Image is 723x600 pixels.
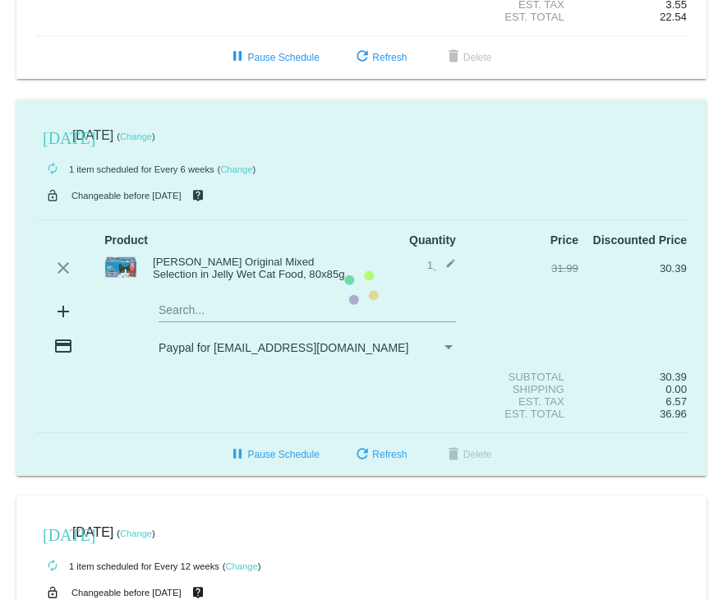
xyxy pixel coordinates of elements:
[444,52,492,63] span: Delete
[228,48,247,67] mat-icon: pause
[431,43,505,72] button: Delete
[223,561,261,571] small: ( )
[339,43,420,72] button: Refresh
[660,11,687,23] span: 22.54
[71,588,182,598] small: Changeable before [DATE]
[117,528,155,538] small: ( )
[352,48,372,67] mat-icon: refresh
[352,52,407,63] span: Refresh
[214,43,332,72] button: Pause Schedule
[444,48,463,67] mat-icon: delete
[120,528,152,538] a: Change
[470,11,578,23] div: Est. Total
[225,561,257,571] a: Change
[228,52,319,63] span: Pause Schedule
[43,556,62,576] mat-icon: autorenew
[43,524,62,543] mat-icon: [DATE]
[36,561,219,571] small: 1 item scheduled for Every 12 weeks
